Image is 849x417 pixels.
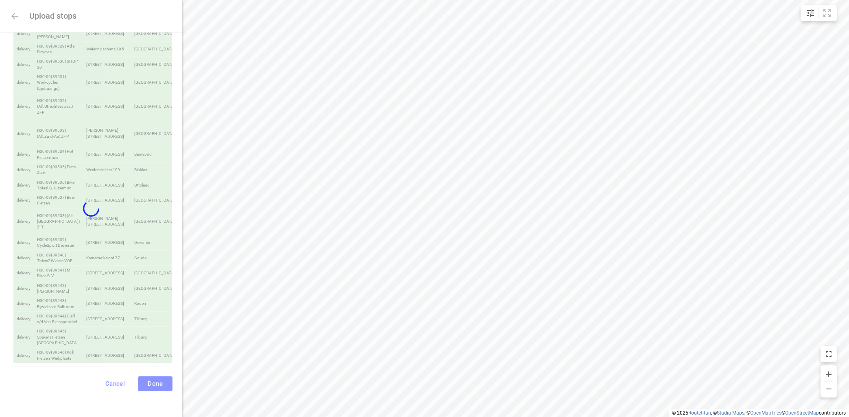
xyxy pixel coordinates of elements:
[785,410,819,416] a: OpenStreetMap
[802,5,818,21] button: Map settings
[801,5,837,21] div: small contained button group
[750,410,781,416] a: OpenMapTiles
[672,410,846,416] li: © 2025 , © , © © contributors
[688,410,711,416] a: Routetitan
[717,410,744,416] a: Stadia Maps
